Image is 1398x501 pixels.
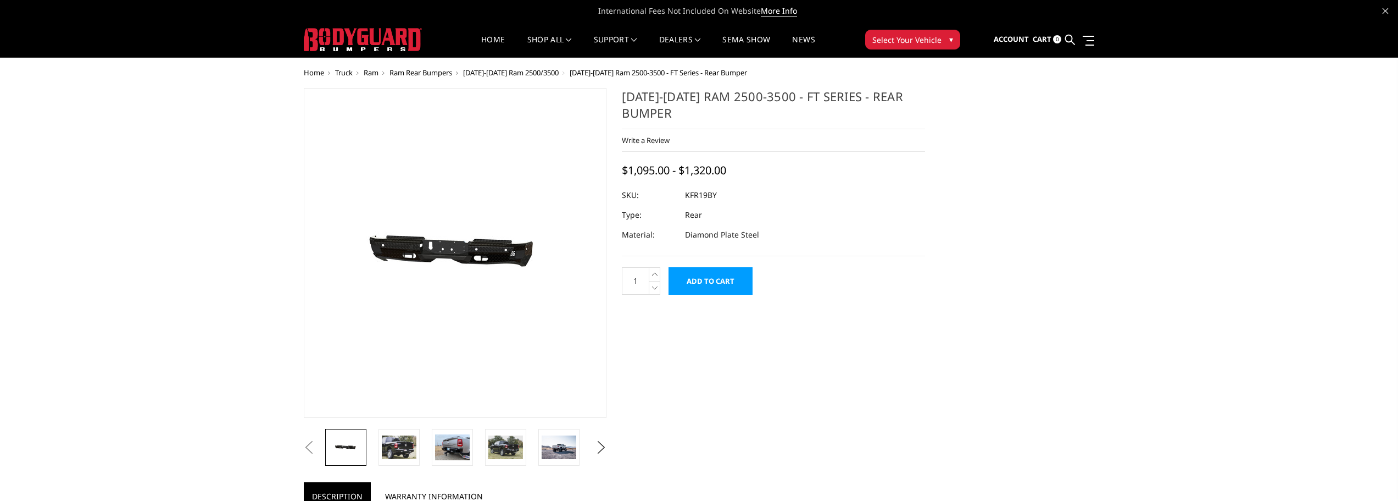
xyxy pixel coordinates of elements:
[994,25,1029,54] a: Account
[318,188,592,318] img: 2019-2025 Ram 2500-3500 - FT Series - Rear Bumper
[1033,25,1061,54] a: Cart 0
[488,436,523,459] img: 2019-2025 Ram 2500-3500 - FT Series - Rear Bumper
[622,225,677,245] dt: Material:
[622,163,726,178] span: $1,095.00 - $1,320.00
[304,68,324,78] a: Home
[792,36,815,57] a: News
[1053,35,1061,43] span: 0
[622,88,925,129] h1: [DATE]-[DATE] Ram 2500-3500 - FT Series - Rear Bumper
[304,28,422,51] img: BODYGUARD BUMPERS
[364,68,378,78] a: Ram
[722,36,770,57] a: SEMA Show
[304,88,607,418] a: 2019-2025 Ram 2500-3500 - FT Series - Rear Bumper
[570,68,747,78] span: [DATE]-[DATE] Ram 2500-3500 - FT Series - Rear Bumper
[335,68,353,78] a: Truck
[659,36,701,57] a: Dealers
[301,439,318,456] button: Previous
[761,5,797,16] a: More Info
[685,205,702,225] dd: Rear
[542,436,576,459] img: 2019-2025 Ram 2500-3500 - FT Series - Rear Bumper
[994,34,1029,44] span: Account
[481,36,505,57] a: Home
[527,36,572,57] a: shop all
[622,185,677,205] dt: SKU:
[685,225,759,245] dd: Diamond Plate Steel
[389,68,452,78] a: Ram Rear Bumpers
[382,436,416,459] img: 2019-2025 Ram 2500-3500 - FT Series - Rear Bumper
[622,205,677,225] dt: Type:
[949,34,953,45] span: ▾
[685,185,717,205] dd: KFR19BY
[872,34,942,46] span: Select Your Vehicle
[622,135,670,145] a: Write a Review
[1033,34,1051,44] span: Cart
[463,68,559,78] a: [DATE]-[DATE] Ram 2500/3500
[593,439,609,456] button: Next
[594,36,637,57] a: Support
[865,30,960,49] button: Select Your Vehicle
[669,267,753,295] input: Add to Cart
[435,434,470,460] img: 2019-2025 Ram 2500-3500 - FT Series - Rear Bumper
